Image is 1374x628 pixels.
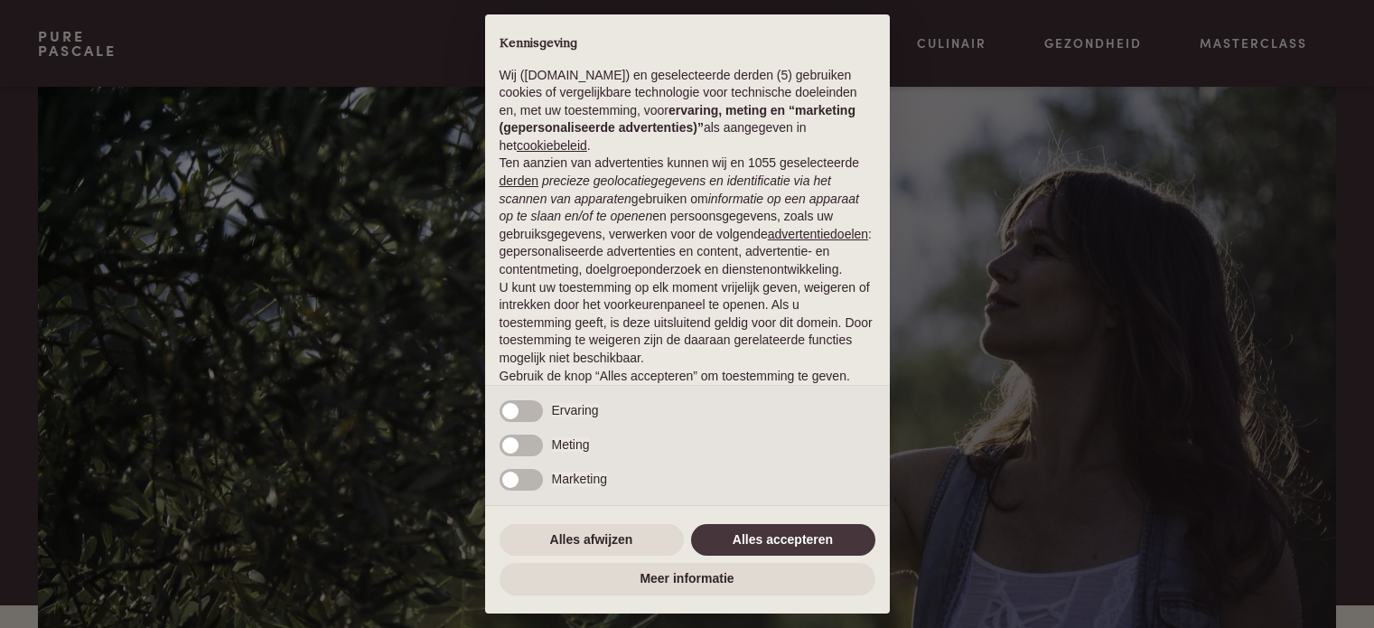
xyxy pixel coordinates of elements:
[552,437,590,452] span: Meting
[500,192,860,224] em: informatie op een apparaat op te slaan en/of te openen
[500,173,539,191] button: derden
[500,368,875,421] p: Gebruik de knop “Alles accepteren” om toestemming te geven. Gebruik de knop “Alles afwijzen” om d...
[500,563,875,595] button: Meer informatie
[552,472,607,486] span: Marketing
[768,226,868,244] button: advertentiedoelen
[552,403,599,417] span: Ervaring
[517,138,587,153] a: cookiebeleid
[500,279,875,368] p: U kunt uw toestemming op elk moment vrijelijk geven, weigeren of intrekken door het voorkeurenpan...
[500,103,855,136] strong: ervaring, meting en “marketing (gepersonaliseerde advertenties)”
[500,155,875,278] p: Ten aanzien van advertenties kunnen wij en 1055 geselecteerde gebruiken om en persoonsgegevens, z...
[500,36,875,52] h2: Kennisgeving
[500,173,831,206] em: precieze geolocatiegegevens en identificatie via het scannen van apparaten
[500,67,875,155] p: Wij ([DOMAIN_NAME]) en geselecteerde derden (5) gebruiken cookies of vergelijkbare technologie vo...
[691,524,875,557] button: Alles accepteren
[500,524,684,557] button: Alles afwijzen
